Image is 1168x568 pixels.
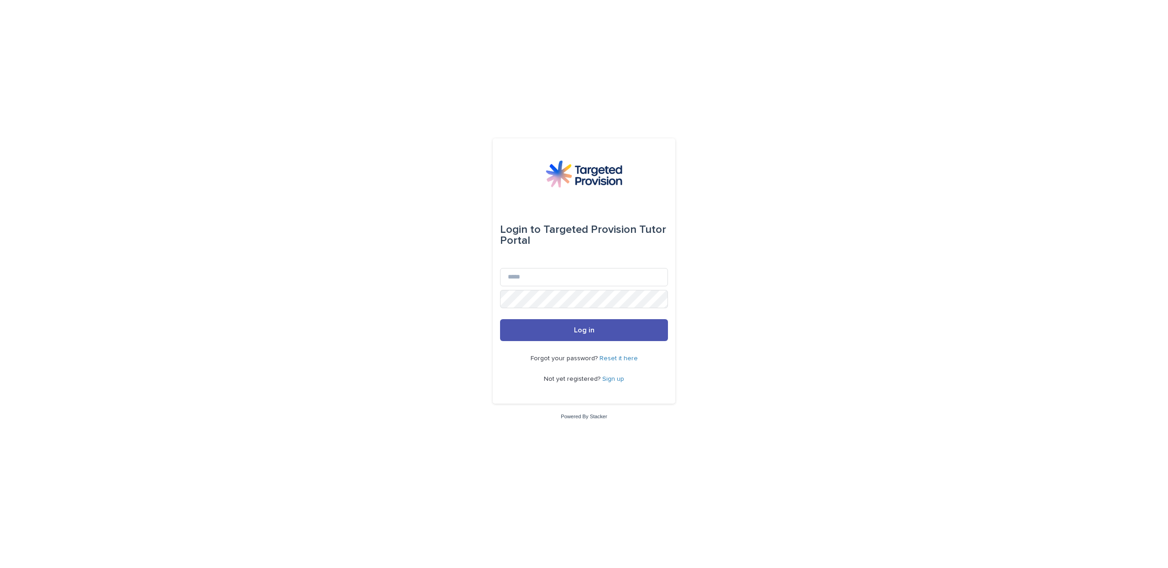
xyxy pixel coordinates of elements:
[546,160,622,188] img: M5nRWzHhSzIhMunXDL62
[602,376,624,382] a: Sign up
[500,217,668,253] div: Targeted Provision Tutor Portal
[600,355,638,362] a: Reset it here
[574,326,594,334] span: Log in
[544,376,602,382] span: Not yet registered?
[500,224,541,235] span: Login to
[500,319,668,341] button: Log in
[561,414,607,419] a: Powered By Stacker
[531,355,600,362] span: Forgot your password?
